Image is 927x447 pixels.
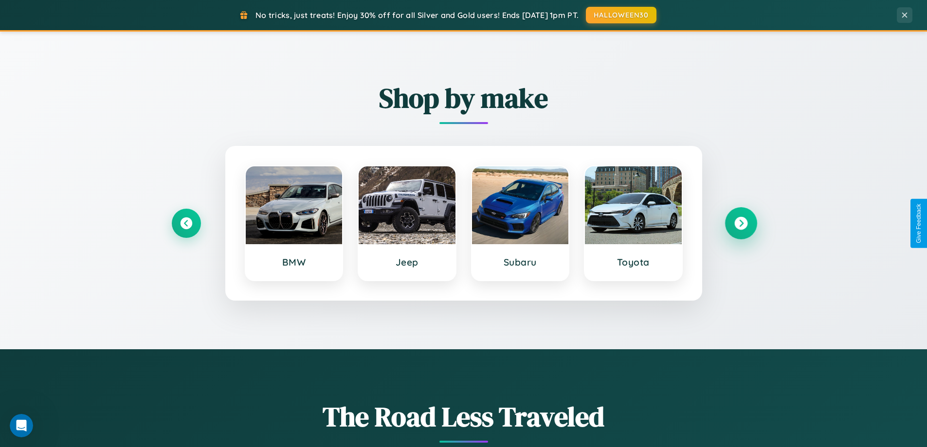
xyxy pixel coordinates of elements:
iframe: Intercom live chat [10,414,33,437]
h3: BMW [255,256,333,268]
h3: Toyota [595,256,672,268]
h1: The Road Less Traveled [172,398,756,435]
h3: Subaru [482,256,559,268]
div: Give Feedback [915,204,922,243]
h2: Shop by make [172,79,756,117]
span: No tricks, just treats! Enjoy 30% off for all Silver and Gold users! Ends [DATE] 1pm PT. [255,10,579,20]
button: HALLOWEEN30 [586,7,656,23]
h3: Jeep [368,256,446,268]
